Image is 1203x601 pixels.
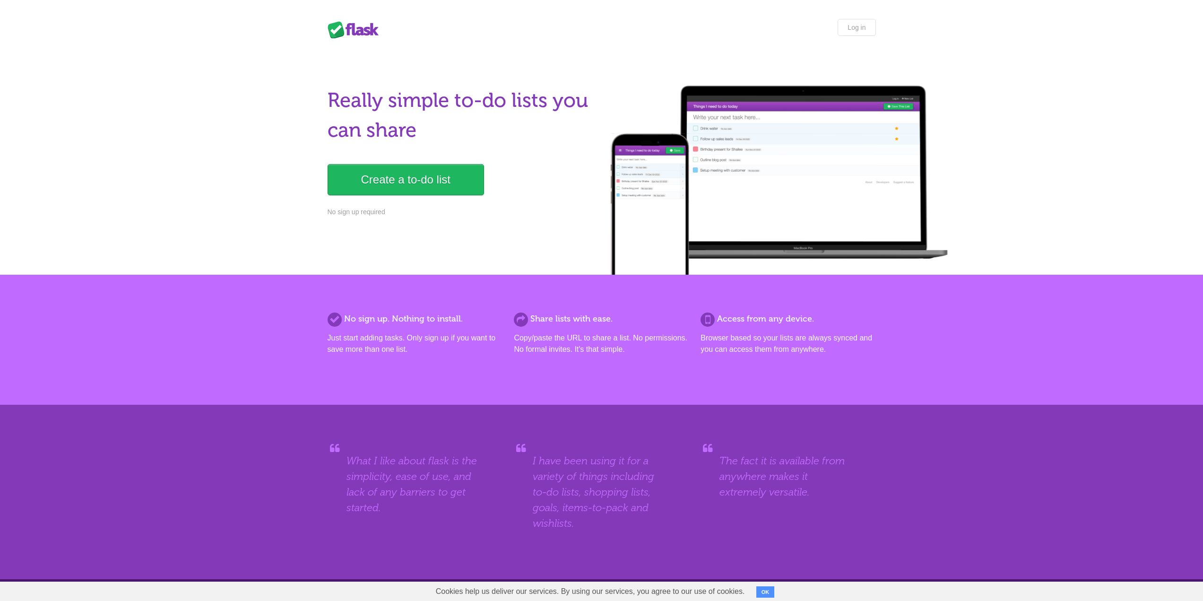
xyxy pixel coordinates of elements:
[533,453,670,531] blockquote: I have been using it for a variety of things including to-do lists, shopping lists, goals, items-...
[328,207,596,217] p: No sign up required
[346,453,484,515] blockquote: What I like about flask is the simplicity, ease of use, and lack of any barriers to get started.
[701,332,875,355] p: Browser based so your lists are always synced and you can access them from anywhere.
[514,313,689,325] h2: Share lists with ease.
[426,582,754,601] span: Cookies help us deliver our services. By using our services, you agree to our use of cookies.
[328,313,502,325] h2: No sign up. Nothing to install.
[328,164,484,195] a: Create a to-do list
[328,21,384,38] div: Flask Lists
[328,332,502,355] p: Just start adding tasks. Only sign up if you want to save more than one list.
[701,313,875,325] h2: Access from any device.
[328,86,596,145] h1: Really simple to-do lists you can share
[838,19,875,36] a: Log in
[719,453,857,500] blockquote: The fact it is available from anywhere makes it extremely versatile.
[514,332,689,355] p: Copy/paste the URL to share a list. No permissions. No formal invites. It's that simple.
[756,586,775,598] button: OK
